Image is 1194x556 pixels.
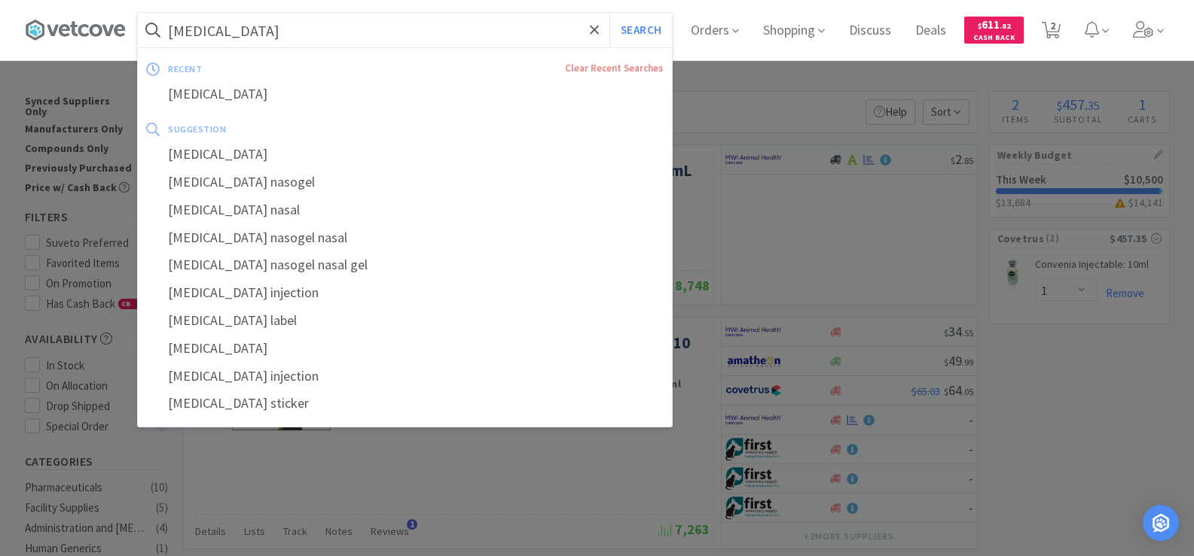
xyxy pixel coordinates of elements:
a: $611.82Cash Back [964,10,1024,50]
div: Open Intercom Messenger [1143,505,1179,541]
div: [MEDICAL_DATA] injection [138,279,672,307]
a: Discuss [843,24,897,38]
div: [MEDICAL_DATA] [138,81,672,108]
div: [MEDICAL_DATA] nasogel nasal [138,224,672,252]
span: . 82 [1000,21,1011,31]
div: [MEDICAL_DATA] nasogel [138,169,672,196]
a: 2 [1036,26,1067,39]
a: Deals [909,24,952,38]
div: [MEDICAL_DATA] nasogel nasal gel [138,251,672,279]
div: suggestion [168,117,444,141]
div: [MEDICAL_DATA] [138,335,672,363]
button: Search [609,13,672,47]
span: $ [978,21,982,31]
div: [MEDICAL_DATA] nasal [138,196,672,224]
a: Clear Recent Searches [565,62,663,74]
div: [MEDICAL_DATA] [138,141,672,169]
span: 611 [978,17,1011,32]
input: Search by item, sku, manufacturer, ingredient, size... [138,13,672,47]
div: [MEDICAL_DATA] injection [138,363,672,390]
span: Cash Back [973,34,1015,44]
div: [MEDICAL_DATA] label [138,307,672,335]
div: recent [168,57,383,81]
div: [MEDICAL_DATA] sticker [138,390,672,418]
